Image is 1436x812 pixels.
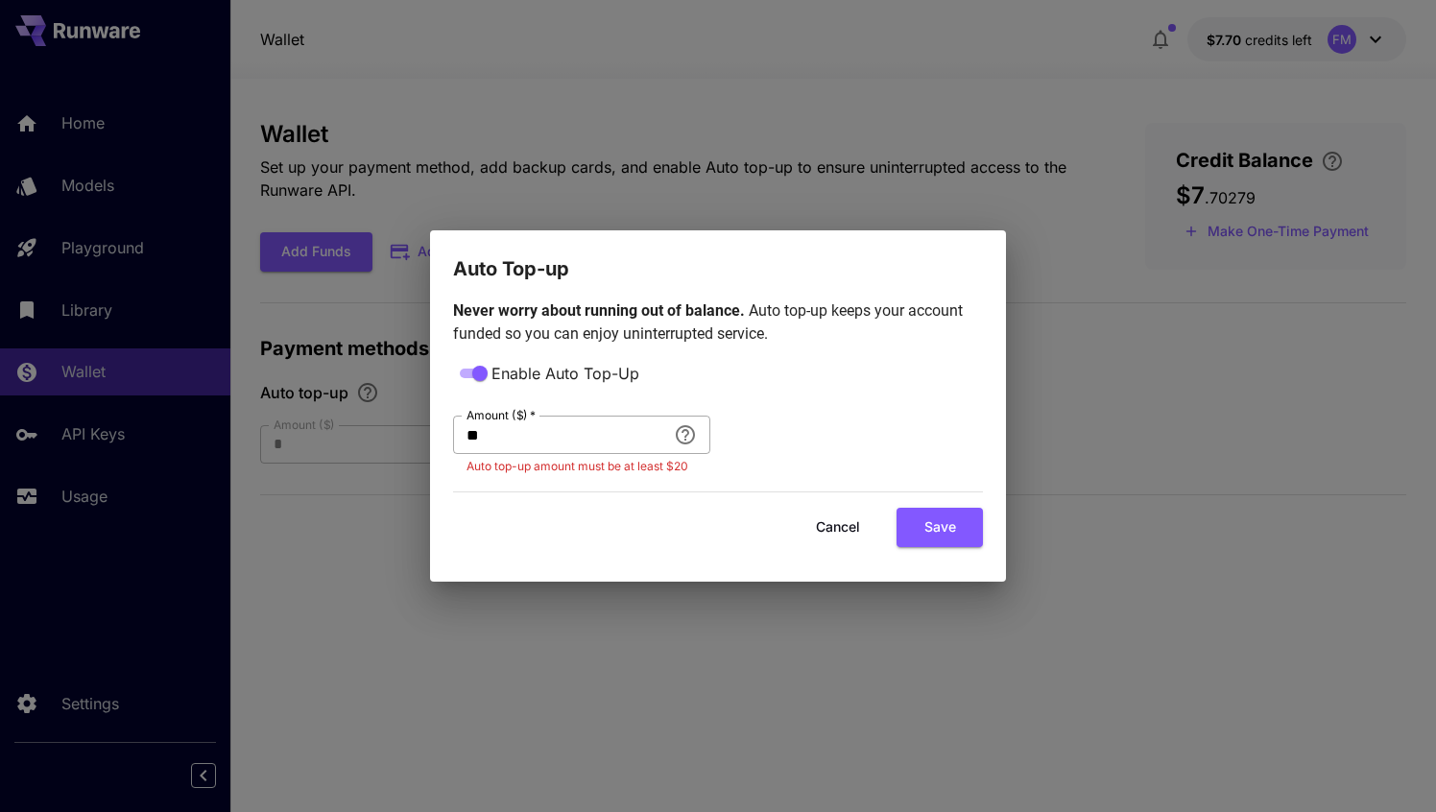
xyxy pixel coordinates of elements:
[897,508,983,547] button: Save
[453,299,983,346] p: Auto top-up keeps your account funded so you can enjoy uninterrupted service.
[430,230,1006,284] h2: Auto Top-up
[453,301,749,320] span: Never worry about running out of balance.
[467,457,697,476] p: Auto top-up amount must be at least $20
[795,508,881,547] button: Cancel
[491,362,639,385] span: Enable Auto Top-Up
[467,407,536,423] label: Amount ($)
